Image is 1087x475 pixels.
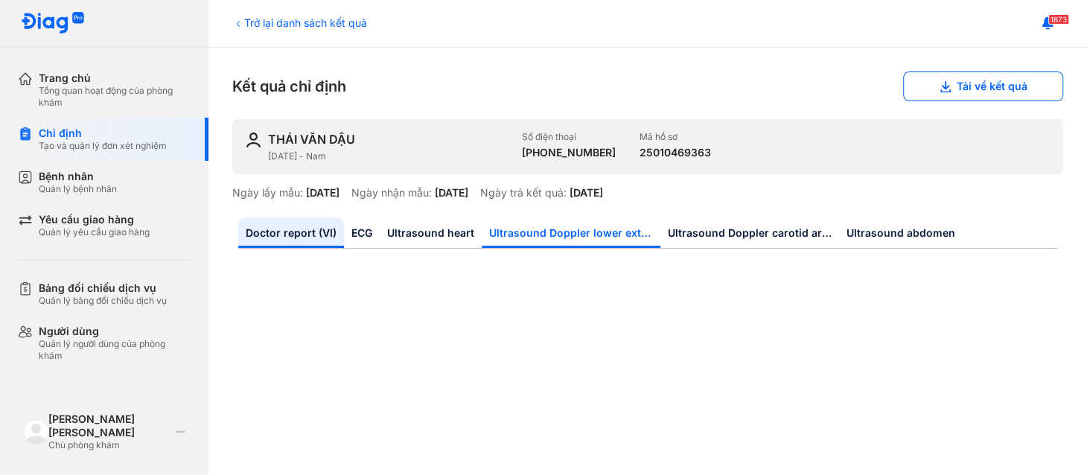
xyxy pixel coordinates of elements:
[268,150,510,162] div: [DATE] - Nam
[39,71,191,85] div: Trang chủ
[39,85,191,109] div: Tổng quan hoạt động của phòng khám
[39,325,191,338] div: Người dùng
[39,170,117,183] div: Bệnh nhân
[306,186,340,200] div: [DATE]
[24,419,48,444] img: logo
[238,217,344,248] a: Doctor report (VI)
[39,183,117,195] div: Quản lý bệnh nhân
[522,131,616,143] div: Số điện thoại
[48,412,170,439] div: [PERSON_NAME] [PERSON_NAME]
[39,140,167,152] div: Tạo và quản lý đơn xét nghiệm
[232,71,1063,101] div: Kết quả chỉ định
[39,213,150,226] div: Yêu cầu giao hàng
[48,439,170,451] div: Chủ phòng khám
[351,186,432,200] div: Ngày nhận mẫu:
[39,295,167,307] div: Quản lý bảng đối chiếu dịch vụ
[39,338,191,362] div: Quản lý người dùng của phòng khám
[39,127,167,140] div: Chỉ định
[640,131,711,143] div: Mã hồ sơ
[570,186,603,200] div: [DATE]
[839,217,963,248] a: Ultrasound abdomen
[39,281,167,295] div: Bảng đối chiếu dịch vụ
[435,186,468,200] div: [DATE]
[380,217,482,248] a: Ultrasound heart
[640,146,711,159] div: 25010469363
[244,131,262,149] img: user-icon
[903,71,1063,101] button: Tải về kết quả
[480,186,567,200] div: Ngày trả kết quả:
[522,146,616,159] div: [PHONE_NUMBER]
[232,186,303,200] div: Ngày lấy mẫu:
[660,217,839,248] a: Ultrasound Doppler carotid arteries
[232,15,367,31] div: Trở lại danh sách kết quả
[39,226,150,238] div: Quản lý yêu cầu giao hàng
[1048,14,1069,25] span: 1873
[268,131,355,147] div: THÁI VĂN DẬU
[21,12,85,35] img: logo
[344,217,380,248] a: ECG
[482,217,660,248] a: Ultrasound Doppler lower extremity vessels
